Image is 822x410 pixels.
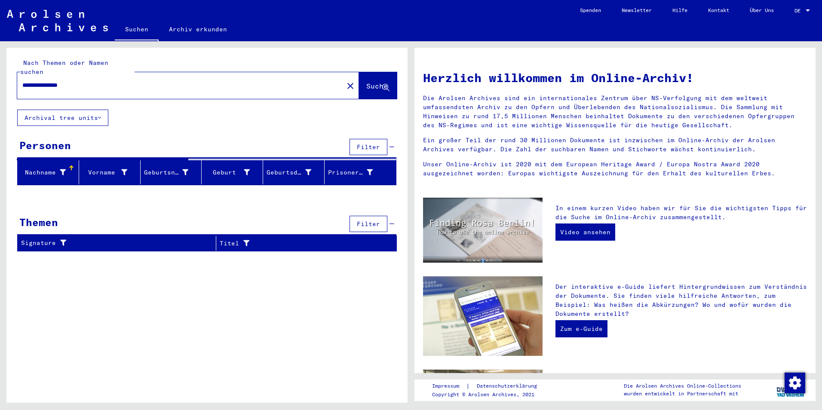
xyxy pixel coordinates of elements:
button: Archival tree units [17,110,108,126]
span: Filter [357,143,380,151]
div: Prisoner # [328,168,373,177]
div: Nachname [21,168,66,177]
div: Geburt‏ [205,168,250,177]
a: Video ansehen [555,223,615,241]
mat-label: Nach Themen oder Namen suchen [20,59,108,76]
p: Unser Online-Archiv ist 2020 mit dem European Heritage Award / Europa Nostra Award 2020 ausgezeic... [423,160,807,178]
p: In einem kurzen Video haben wir für Sie die wichtigsten Tipps für die Suche im Online-Archiv zusa... [555,204,807,222]
div: Geburtsdatum [267,165,324,179]
img: video.jpg [423,198,543,263]
a: Suchen [115,19,159,41]
button: Suche [359,72,397,99]
mat-header-cell: Geburt‏ [202,160,263,184]
div: Geburtsname [144,165,202,179]
div: Geburt‏ [205,165,263,179]
div: Personen [19,138,71,153]
p: Die Arolsen Archives Online-Collections [624,382,741,390]
img: eguide.jpg [423,276,543,356]
img: Arolsen_neg.svg [7,10,108,31]
mat-header-cell: Vorname [79,160,141,184]
h1: Herzlich willkommen im Online-Archiv! [423,69,807,87]
img: yv_logo.png [775,379,807,401]
a: Datenschutzerklärung [470,382,547,391]
mat-icon: close [345,81,356,91]
div: Signature [21,239,205,248]
p: Copyright © Arolsen Archives, 2021 [432,391,547,398]
img: Zustimmung ändern [785,373,805,393]
mat-header-cell: Prisoner # [325,160,396,184]
span: Filter [357,220,380,228]
div: | [432,382,547,391]
a: Archiv erkunden [159,19,237,40]
span: Suche [366,82,388,90]
button: Filter [350,139,387,155]
a: Zum e-Guide [555,320,607,337]
p: Ein großer Teil der rund 30 Millionen Dokumente ist inzwischen im Online-Archiv der Arolsen Archi... [423,136,807,154]
div: Signature [21,236,216,250]
div: Themen [19,214,58,230]
div: Titel [220,239,375,248]
p: Der interaktive e-Guide liefert Hintergrundwissen zum Verständnis der Dokumente. Sie finden viele... [555,282,807,318]
mat-header-cell: Geburtsname [141,160,202,184]
div: Geburtsname [144,168,189,177]
a: Impressum [432,382,466,391]
p: wurden entwickelt in Partnerschaft mit [624,390,741,398]
p: Die Arolsen Archives sind ein internationales Zentrum über NS-Verfolgung mit dem weltweit umfasse... [423,94,807,130]
div: Titel [220,236,386,250]
button: Clear [342,77,359,94]
div: Vorname [83,165,140,179]
span: DE [794,8,804,14]
div: Zustimmung ändern [784,372,805,393]
div: Prisoner # [328,165,386,179]
button: Filter [350,216,387,232]
mat-header-cell: Geburtsdatum [263,160,325,184]
div: Geburtsdatum [267,168,311,177]
div: Vorname [83,168,127,177]
mat-header-cell: Nachname [18,160,79,184]
div: Nachname [21,165,79,179]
